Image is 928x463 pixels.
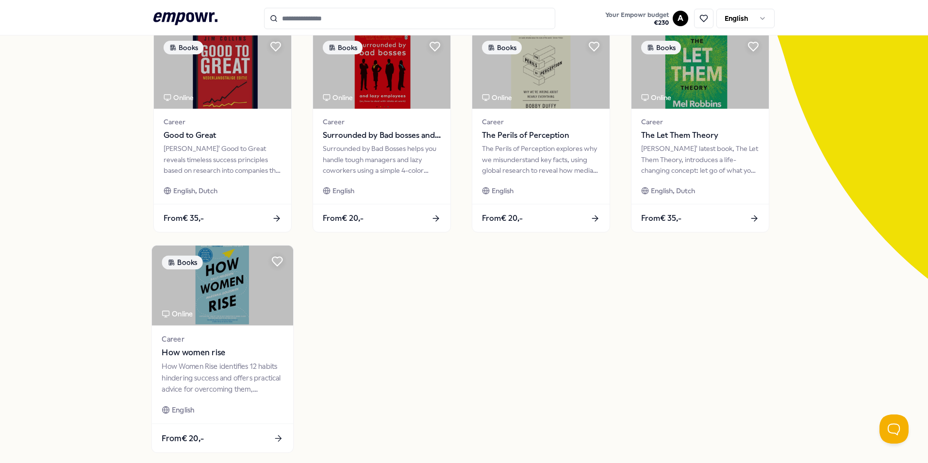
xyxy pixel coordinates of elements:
[162,347,283,359] span: How women rise
[641,92,671,103] div: Online
[641,41,681,54] div: Books
[641,143,759,176] div: [PERSON_NAME]' latest book, The Let Them Theory, introduces a life-changing concept: let go of wh...
[603,9,671,29] button: Your Empowr budget€230
[164,212,204,225] span: From € 35,-
[482,212,523,225] span: From € 20,-
[164,41,203,54] div: Books
[164,116,282,127] span: Career
[162,309,193,320] div: Online
[879,414,909,444] iframe: Help Scout Beacon - Open
[164,129,282,142] span: Good to Great
[641,129,759,142] span: The Let Them Theory
[164,92,194,103] div: Online
[162,256,202,270] div: Books
[601,8,673,29] a: Your Empowr budget€230
[323,41,363,54] div: Books
[482,143,600,176] div: The Perils of Perception explores why we misunderstand key facts, using global research to reveal...
[173,185,217,196] span: English, Dutch
[151,245,294,453] a: package imageBooksOnlineCareerHow women riseHow Women Rise identifies 12 habits hindering success...
[673,11,688,26] button: A
[162,333,283,345] span: Career
[472,31,610,109] img: package image
[492,185,514,196] span: English
[605,11,669,19] span: Your Empowr budget
[631,31,769,232] a: package imageBooksOnlineCareerThe Let Them Theory[PERSON_NAME]' latest book, The Let Them Theory,...
[323,143,441,176] div: Surrounded by Bad Bosses helps you handle tough managers and lazy coworkers using a simple 4-colo...
[641,212,681,225] span: From € 35,-
[482,116,600,127] span: Career
[162,361,283,395] div: How Women Rise identifies 12 habits hindering success and offers practical advice for overcoming ...
[605,19,669,27] span: € 230
[164,143,282,176] div: [PERSON_NAME]' Good to Great reveals timeless success principles based on research into companies...
[323,129,441,142] span: Surrounded by Bad bosses and lazy employees
[482,129,600,142] span: The Perils of Perception
[154,31,291,109] img: package image
[323,116,441,127] span: Career
[264,8,555,29] input: Search for products, categories or subcategories
[323,212,364,225] span: From € 20,-
[162,432,204,445] span: From € 20,-
[313,31,451,232] a: package imageBooksOnlineCareerSurrounded by Bad bosses and lazy employeesSurrounded by Bad Bosses...
[641,116,759,127] span: Career
[332,185,354,196] span: English
[323,92,353,103] div: Online
[313,31,450,109] img: package image
[651,185,695,196] span: English, Dutch
[472,31,610,232] a: package imageBooksOnlineCareerThe Perils of PerceptionThe Perils of Perception explores why we mi...
[152,246,293,326] img: package image
[482,41,522,54] div: Books
[153,31,292,232] a: package imageBooksOnlineCareerGood to Great[PERSON_NAME]' Good to Great reveals timeless success ...
[482,92,512,103] div: Online
[172,405,194,416] span: English
[631,31,769,109] img: package image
